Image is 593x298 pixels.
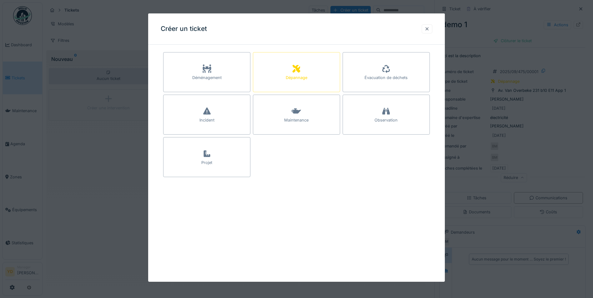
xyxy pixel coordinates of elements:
[284,117,309,123] div: Maintenance
[286,75,307,81] div: Dépannage
[364,75,408,81] div: Évacuation de déchets
[201,160,212,166] div: Projet
[374,117,398,123] div: Observation
[161,25,207,33] h3: Créer un ticket
[192,75,222,81] div: Déménagement
[199,117,214,123] div: Incident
